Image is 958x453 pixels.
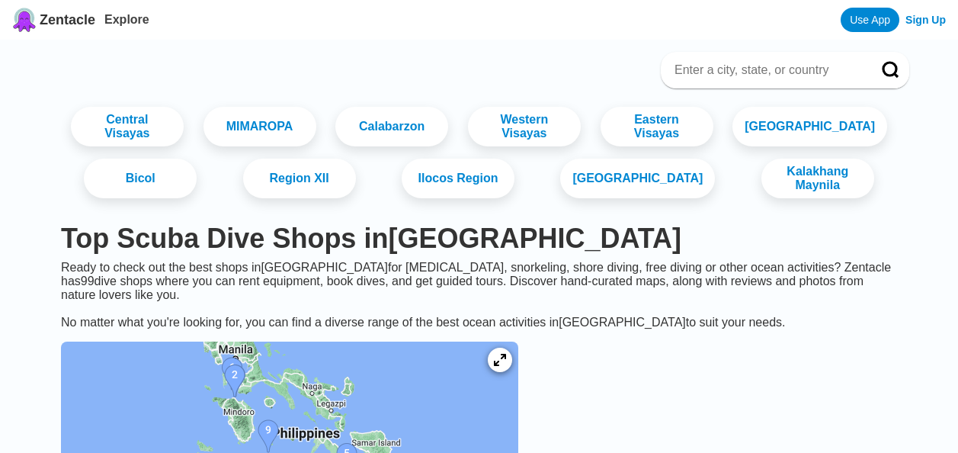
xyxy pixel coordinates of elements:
[601,107,713,146] a: Eastern Visayas
[84,159,197,198] a: Bicol
[841,8,899,32] a: Use App
[402,159,514,198] a: Ilocos Region
[104,13,149,26] a: Explore
[12,8,37,32] img: Zentacle logo
[12,8,95,32] a: Zentacle logoZentacle
[673,63,860,78] input: Enter a city, state, or country
[40,12,95,28] span: Zentacle
[335,107,448,146] a: Calabarzon
[468,107,581,146] a: Western Visayas
[203,107,316,146] a: MIMAROPA
[905,14,946,26] a: Sign Up
[243,159,356,198] a: Region XII
[61,223,897,255] h1: Top Scuba Dive Shops in [GEOGRAPHIC_DATA]
[560,159,715,198] a: [GEOGRAPHIC_DATA]
[761,159,874,198] a: Kalakhang Maynila
[732,107,887,146] a: [GEOGRAPHIC_DATA]
[71,107,184,146] a: Central Visayas
[49,261,909,329] div: Ready to check out the best shops in [GEOGRAPHIC_DATA] for [MEDICAL_DATA], snorkeling, shore divi...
